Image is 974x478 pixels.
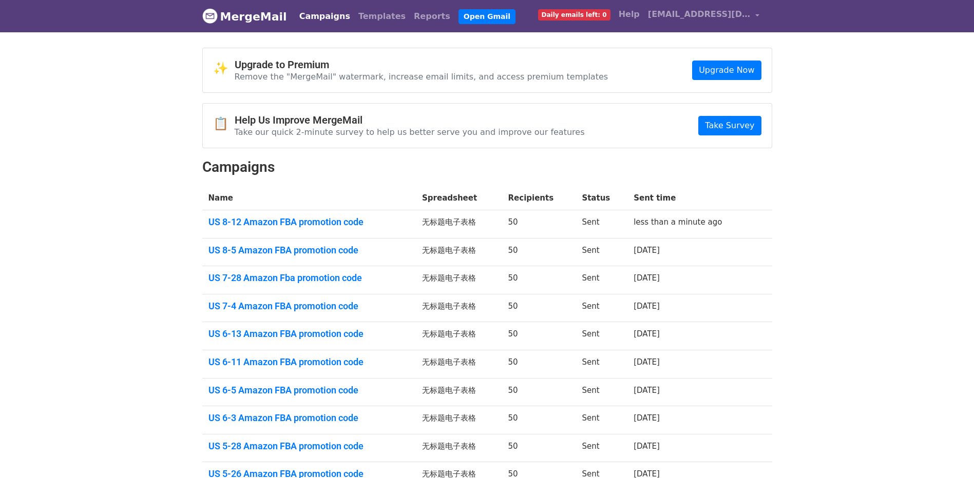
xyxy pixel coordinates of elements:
[416,322,502,350] td: 无标题电子表格
[692,61,761,80] a: Upgrade Now
[416,186,502,210] th: Spreadsheet
[634,217,722,227] a: less than a minute ago
[502,406,576,434] td: 50
[615,4,644,25] a: Help
[576,186,627,210] th: Status
[416,238,502,266] td: 无标题电子表格
[295,6,354,27] a: Campaigns
[576,210,627,238] td: Sent
[202,186,416,210] th: Name
[235,71,608,82] p: Remove the "MergeMail" watermark, increase email limits, and access premium templates
[634,273,660,283] a: [DATE]
[538,9,610,21] span: Daily emails left: 0
[208,356,410,368] a: US 6-11 Amazon FBA promotion code
[534,4,615,25] a: Daily emails left: 0
[416,434,502,462] td: 无标题电子表格
[416,266,502,294] td: 无标题电子表格
[502,238,576,266] td: 50
[634,413,660,423] a: [DATE]
[459,9,515,24] a: Open Gmail
[648,8,751,21] span: [EMAIL_ADDRESS][DOMAIN_NAME]
[502,186,576,210] th: Recipients
[213,116,235,131] span: 📋
[576,294,627,322] td: Sent
[202,8,218,24] img: MergeMail logo
[502,434,576,462] td: 50
[576,238,627,266] td: Sent
[634,329,660,338] a: [DATE]
[634,246,660,255] a: [DATE]
[416,350,502,379] td: 无标题电子表格
[208,412,410,424] a: US 6-3 Amazon FBA promotion code
[235,114,585,126] h4: Help Us Improve MergeMail
[202,6,287,27] a: MergeMail
[416,294,502,322] td: 无标题电子表格
[576,266,627,294] td: Sent
[410,6,454,27] a: Reports
[644,4,764,28] a: [EMAIL_ADDRESS][DOMAIN_NAME]
[634,442,660,451] a: [DATE]
[576,378,627,406] td: Sent
[502,294,576,322] td: 50
[208,385,410,396] a: US 6-5 Amazon FBA promotion code
[698,116,761,135] a: Take Survey
[576,406,627,434] td: Sent
[502,266,576,294] td: 50
[576,434,627,462] td: Sent
[502,378,576,406] td: 50
[416,210,502,238] td: 无标题电子表格
[354,6,410,27] a: Templates
[627,186,756,210] th: Sent time
[208,328,410,340] a: US 6-13 Amazon FBA promotion code
[576,350,627,379] td: Sent
[208,245,410,256] a: US 8-5 Amazon FBA promotion code
[502,350,576,379] td: 50
[208,216,410,228] a: US 8-12 Amazon FBA promotion code
[202,158,772,176] h2: Campaigns
[634,386,660,395] a: [DATE]
[208,272,410,284] a: US 7-28 Amazon Fba promotion code
[208,301,410,312] a: US 7-4 Amazon FBA promotion code
[213,61,235,76] span: ✨
[235,58,608,71] h4: Upgrade to Premium
[416,378,502,406] td: 无标题电子表格
[502,322,576,350] td: 50
[416,406,502,434] td: 无标题电子表格
[208,441,410,452] a: US 5-28 Amazon FBA promotion code
[235,127,585,137] p: Take our quick 2-minute survey to help us better serve you and improve our features
[634,302,660,311] a: [DATE]
[502,210,576,238] td: 50
[634,357,660,367] a: [DATE]
[576,322,627,350] td: Sent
